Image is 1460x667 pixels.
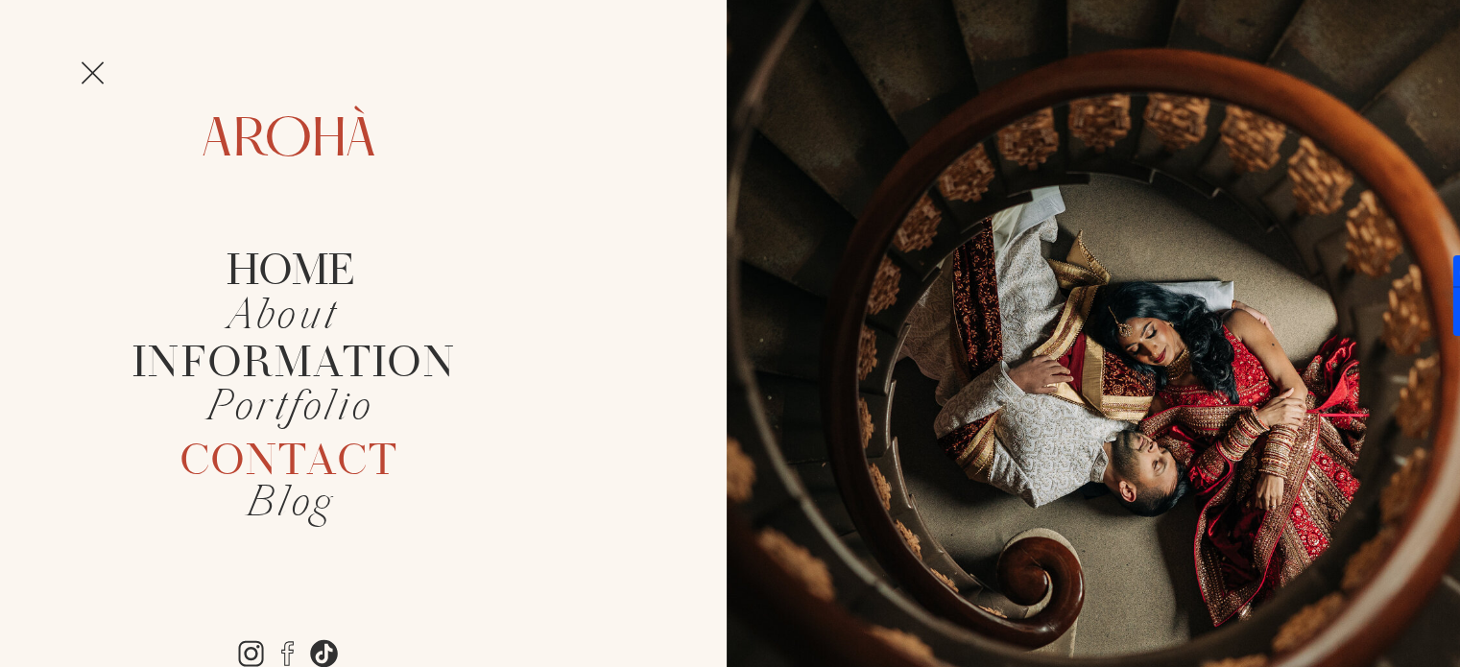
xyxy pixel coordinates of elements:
a: Information [132,341,447,378]
a: Arohà [201,113,374,158]
a: About [228,296,349,334]
i: About [228,289,339,345]
a: Portfolio [199,387,381,432]
a: Contact [151,439,428,483]
a: Blog [199,483,381,528]
a: À [137,24,196,106]
a: Home [227,249,352,296]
